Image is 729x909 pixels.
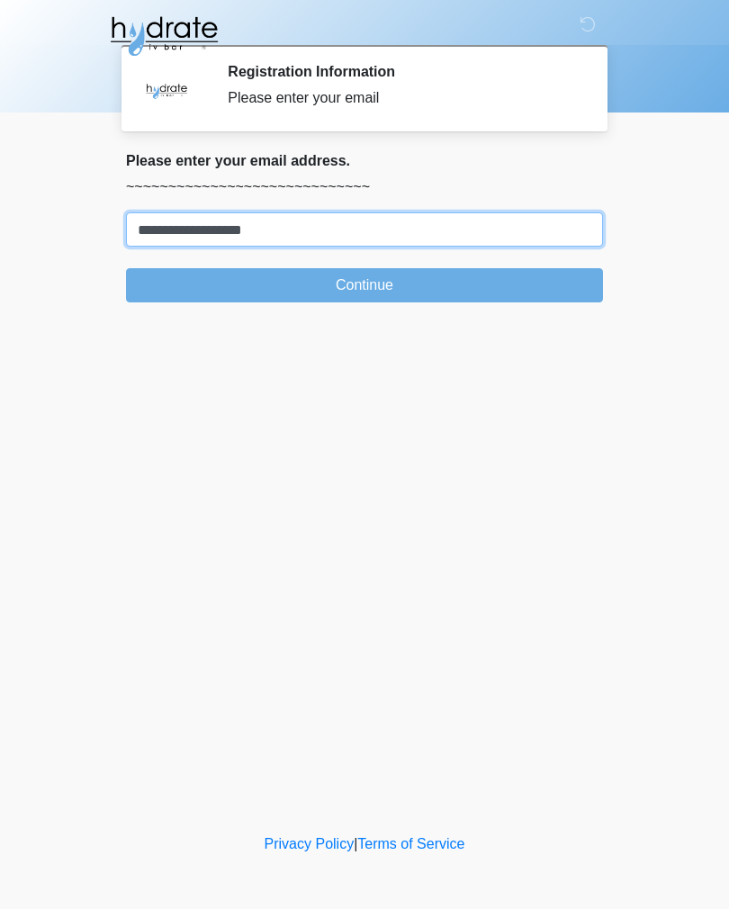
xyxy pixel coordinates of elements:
a: Privacy Policy [265,836,355,851]
img: Hydrate IV Bar - Fort Collins Logo [108,13,220,58]
button: Continue [126,268,603,302]
a: Terms of Service [357,836,464,851]
p: ~~~~~~~~~~~~~~~~~~~~~~~~~~~~~ [126,176,603,198]
a: | [354,836,357,851]
h2: Please enter your email address. [126,152,603,169]
img: Agent Avatar [139,63,193,117]
div: Please enter your email [228,87,576,109]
